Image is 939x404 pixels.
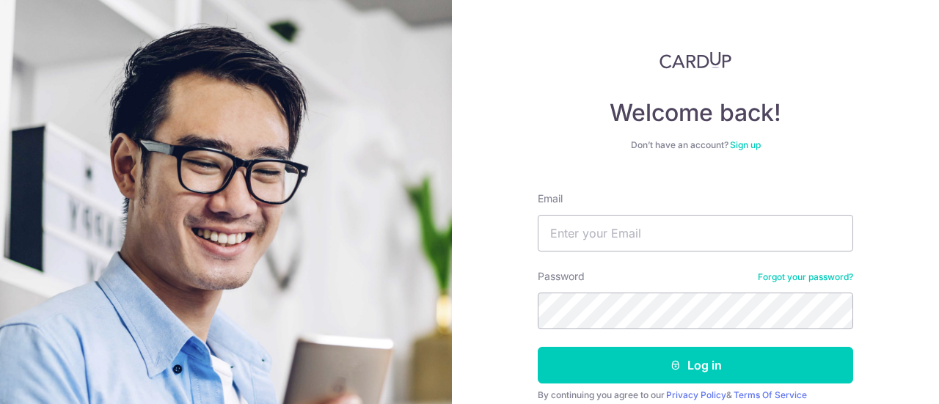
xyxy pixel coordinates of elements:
[538,139,853,151] div: Don’t have an account?
[538,389,853,401] div: By continuing you agree to our &
[538,215,853,251] input: Enter your Email
[734,389,807,400] a: Terms Of Service
[758,271,853,283] a: Forgot your password?
[538,191,563,206] label: Email
[730,139,761,150] a: Sign up
[538,347,853,383] button: Log in
[660,51,731,69] img: CardUp Logo
[538,269,585,284] label: Password
[538,98,853,128] h4: Welcome back!
[666,389,726,400] a: Privacy Policy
